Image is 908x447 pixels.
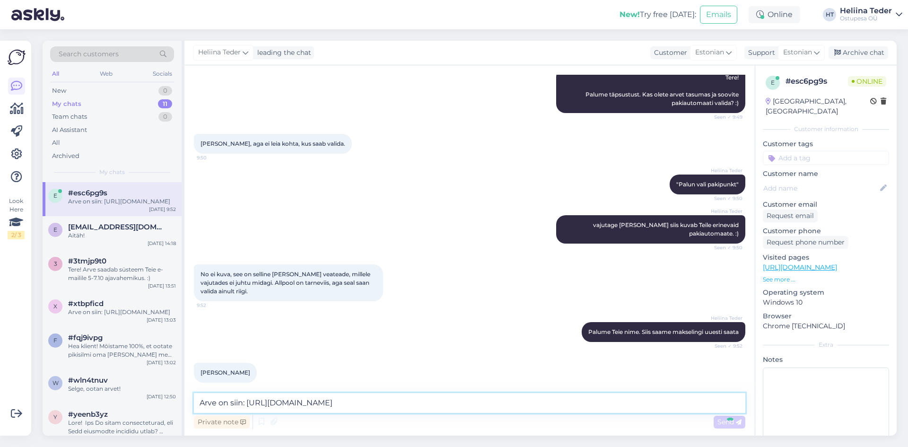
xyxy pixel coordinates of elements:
[197,154,232,161] span: 9:50
[53,413,57,421] span: y
[763,298,889,307] p: Windows 10
[766,96,870,116] div: [GEOGRAPHIC_DATA], [GEOGRAPHIC_DATA]
[147,393,176,400] div: [DATE] 12:50
[99,168,125,176] span: My chats
[763,253,889,263] p: Visited pages
[695,47,724,58] span: Estonian
[147,359,176,366] div: [DATE] 13:02
[54,260,57,267] span: 3
[148,240,176,247] div: [DATE] 14:18
[197,383,232,390] span: 9:52
[52,125,87,135] div: AI Assistant
[151,68,174,80] div: Socials
[763,341,889,349] div: Extra
[52,379,59,386] span: w
[158,86,172,96] div: 0
[848,76,886,87] span: Online
[148,282,176,289] div: [DATE] 13:51
[707,244,742,251] span: Seen ✓ 9:50
[786,76,848,87] div: # esc6pg9s
[707,195,742,202] span: Seen ✓ 9:50
[593,221,740,237] span: vajutage [PERSON_NAME] siis kuvab Teile erinevaid pakiautomaate. :)
[823,8,836,21] div: HT
[201,140,345,147] span: [PERSON_NAME], aga ei leia kohta, kus saab valida.
[198,47,241,58] span: Heliina Teder
[763,288,889,298] p: Operating system
[52,138,60,148] div: All
[620,9,696,20] div: Try free [DATE]:
[783,47,812,58] span: Estonian
[149,206,176,213] div: [DATE] 9:52
[59,49,119,59] span: Search customers
[68,385,176,393] div: Selge, ootan arvet!
[763,200,889,210] p: Customer email
[52,86,66,96] div: New
[8,48,26,66] img: Askly Logo
[763,321,889,331] p: Chrome [TECHNICAL_ID]
[707,167,742,174] span: Heliina Teder
[763,125,889,133] div: Customer information
[68,299,104,308] span: #xtbpficd
[158,112,172,122] div: 0
[763,236,848,249] div: Request phone number
[763,183,878,193] input: Add name
[52,112,87,122] div: Team chats
[763,139,889,149] p: Customer tags
[676,181,739,188] span: "Palun vali pakipunkt"
[840,15,892,22] div: Ostupesa OÜ
[68,223,166,231] span: estelleroosi@hotmail.com
[829,46,888,59] div: Archive chat
[68,376,108,385] span: #wln4tnuv
[650,48,687,58] div: Customer
[763,169,889,179] p: Customer name
[52,99,81,109] div: My chats
[253,48,311,58] div: leading the chat
[68,410,108,419] span: #yeenb3yz
[707,315,742,322] span: Heliina Teder
[588,328,739,335] span: Palume Teie nime. Siis saame makselingi uuesti saata
[763,263,837,272] a: [URL][DOMAIN_NAME]
[158,99,172,109] div: 11
[68,197,176,206] div: Arve on siin: [URL][DOMAIN_NAME]
[707,342,742,350] span: Seen ✓ 9:52
[771,79,775,86] span: e
[53,192,57,199] span: e
[53,303,57,310] span: x
[68,257,106,265] span: #3tmjp9t0
[52,151,79,161] div: Archived
[840,7,902,22] a: Heliina TederOstupesa OÜ
[201,271,372,295] span: No ei kuva, see on selline [PERSON_NAME] veateade, millele vajutades ei juhtu midagi. Allpool on ...
[840,7,892,15] div: Heliina Teder
[53,226,57,233] span: e
[707,208,742,215] span: Heliina Teder
[68,189,107,197] span: #esc6pg9s
[50,68,61,80] div: All
[700,6,737,24] button: Emails
[8,231,25,239] div: 2 / 3
[763,311,889,321] p: Browser
[8,197,25,239] div: Look Here
[201,369,250,376] span: [PERSON_NAME]
[763,275,889,284] p: See more ...
[620,10,640,19] b: New!
[53,337,57,344] span: f
[68,419,176,436] div: Lore! Ips Do sitam consecteturad, eli Sedd eiusmodte incididu utlab? Etdolo magna aliqu enimadmin...
[98,68,114,80] div: Web
[68,333,103,342] span: #fqj9ivpg
[763,355,889,365] p: Notes
[707,114,742,121] span: Seen ✓ 9:49
[68,265,176,282] div: Tere! Arve saadab süsteem Teie e-mailile 5-7.10 ajavahemikus. :)
[68,308,176,316] div: Arve on siin: [URL][DOMAIN_NAME]
[763,210,818,222] div: Request email
[68,342,176,359] div: Hea klient! Mõistame 100%, et ootate pikisilmi oma [PERSON_NAME] me tõesti ise sooviksime samuti,...
[147,316,176,324] div: [DATE] 13:03
[744,48,775,58] div: Support
[68,231,176,240] div: Aitäh!
[197,302,232,309] span: 9:52
[749,6,800,23] div: Online
[763,226,889,236] p: Customer phone
[763,151,889,165] input: Add a tag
